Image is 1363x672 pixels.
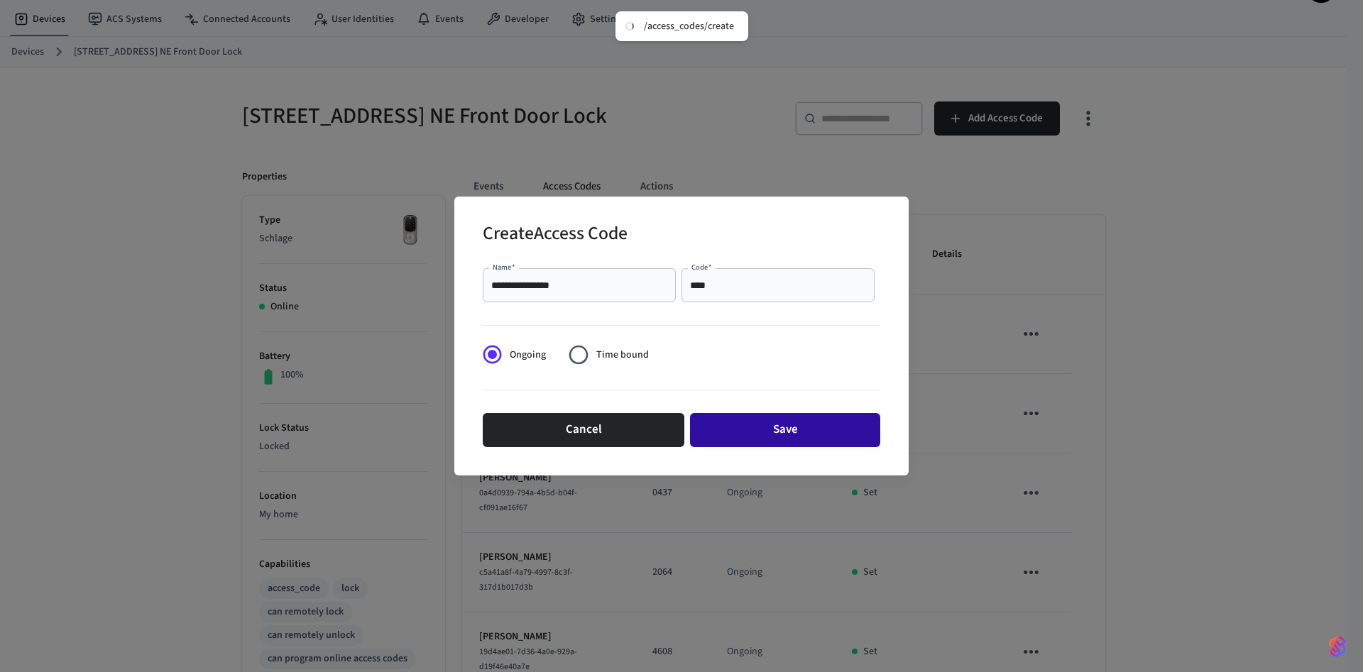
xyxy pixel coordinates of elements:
div: /access_codes/create [644,20,734,33]
span: Ongoing [510,348,546,363]
span: Time bound [596,348,649,363]
label: Name [493,262,515,272]
button: Cancel [483,413,684,447]
img: SeamLogoGradient.69752ec5.svg [1329,635,1346,658]
button: Save [690,413,880,447]
h2: Create Access Code [483,214,628,257]
label: Code [691,262,712,272]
